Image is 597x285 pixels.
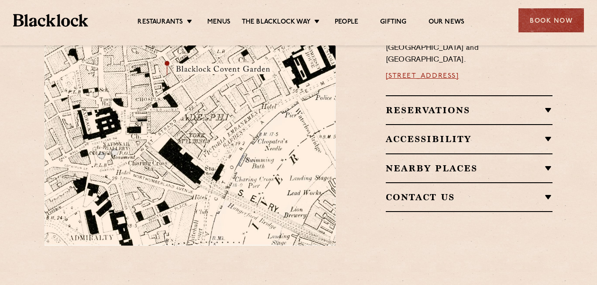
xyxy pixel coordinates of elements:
[380,18,406,28] a: Gifting
[386,192,553,202] h2: Contact Us
[386,134,553,144] h2: Accessibility
[386,163,553,174] h2: Nearby Places
[224,164,347,246] img: svg%3E
[335,18,358,28] a: People
[386,105,553,115] h2: Reservations
[386,9,548,63] span: Located just off [GEOGRAPHIC_DATA] in [GEOGRAPHIC_DATA] with great transport links from [GEOGRAPH...
[518,8,584,32] div: Book Now
[13,14,88,27] img: BL_Textured_Logo-footer-cropped.svg
[137,18,183,28] a: Restaurants
[207,18,231,28] a: Menus
[429,18,465,28] a: Our News
[242,18,311,28] a: The Blacklock Way
[386,73,459,80] a: [STREET_ADDRESS]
